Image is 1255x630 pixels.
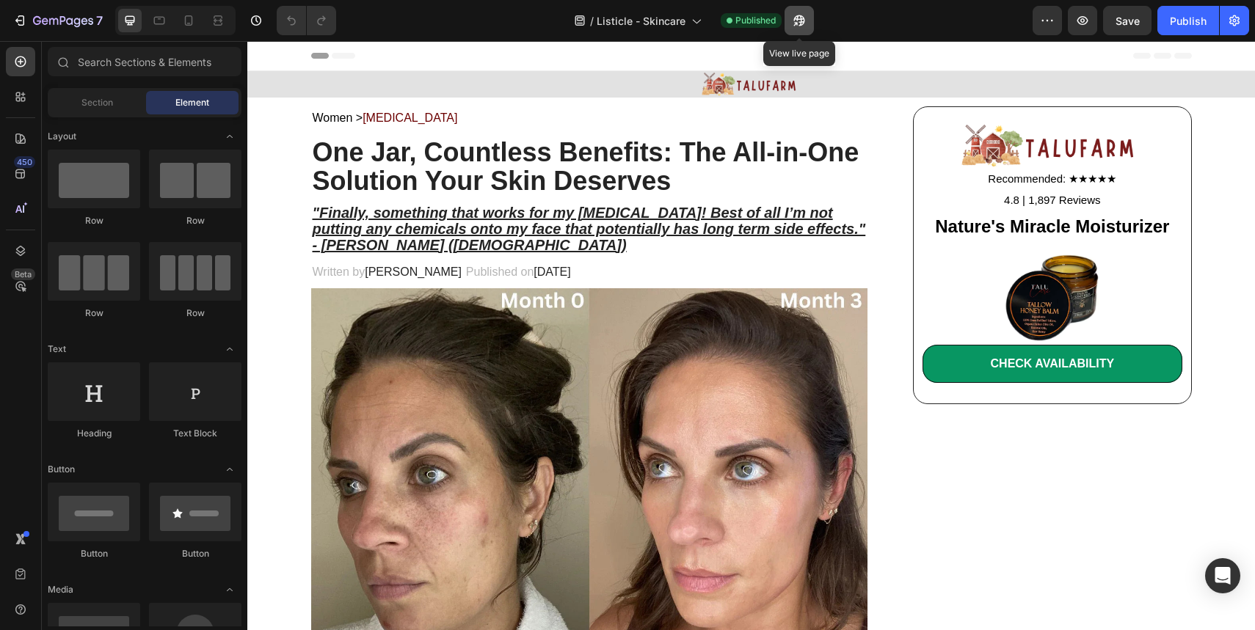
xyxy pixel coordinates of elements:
div: Publish [1170,13,1207,29]
span: Toggle open [218,337,241,361]
div: Heading [48,427,140,440]
a: CHECK AVAILABILITY [675,304,934,343]
img: Alt Image [753,199,856,303]
div: Button [48,547,140,560]
span: Listicle - Skincare [597,13,685,29]
p: CHECK AVAILABILITY [743,312,867,334]
div: Row [48,214,140,227]
input: Search Sections & Elements [48,47,241,76]
span: / [590,13,594,29]
img: Alt Image [714,84,895,126]
span: Button [48,463,75,476]
span: Toggle open [218,458,241,481]
span: Recommended: ★★★★★ [741,131,869,144]
span: Text [48,343,66,356]
iframe: Design area [247,41,1255,630]
span: [DATE] [286,224,323,237]
button: Publish [1157,6,1219,35]
div: Button [149,547,241,560]
span: Section [81,96,113,109]
div: Text Block [149,427,241,440]
span: Save [1116,15,1140,27]
div: Open Intercom Messenger [1205,558,1240,593]
span: Nature's Miracle Moisturizer [688,175,922,195]
div: Row [149,307,241,320]
span: Toggle open [218,125,241,148]
button: Save [1103,6,1152,35]
span: Media [48,583,73,596]
div: Undo/Redo [277,6,336,35]
span: Layout [48,130,76,143]
div: 450 [14,156,35,168]
div: Row [48,307,140,320]
div: Row [149,214,241,227]
span: Element [175,96,209,109]
button: 7 [6,6,109,35]
p: 7 [96,12,103,29]
span: Published [735,14,776,27]
div: Beta [11,268,35,280]
span: 4.8 | 1,897 Reviews [757,153,853,165]
span: Toggle open [218,578,241,601]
